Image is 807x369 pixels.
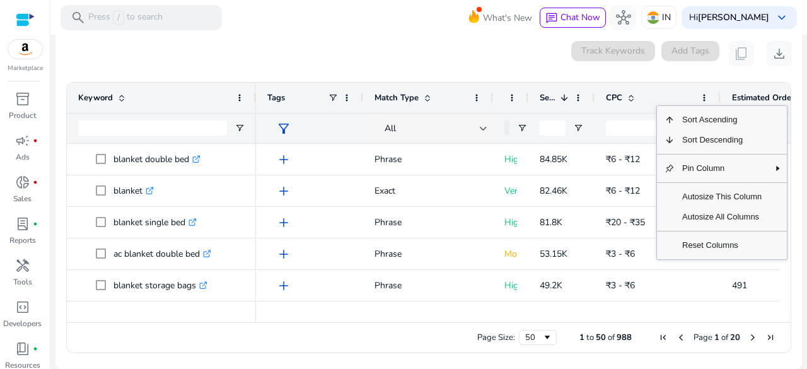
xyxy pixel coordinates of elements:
[596,332,606,343] span: 50
[517,123,527,133] button: Open Filter Menu
[504,146,517,172] p: High
[374,241,482,267] p: Phrase
[606,216,645,228] span: ₹20 - ₹35
[504,304,517,330] p: Moderate
[611,5,636,30] button: hub
[15,300,30,315] span: code_blocks
[33,221,38,226] span: fiber_manual_record
[16,151,30,163] p: Ads
[504,241,517,267] p: Moderate
[374,178,482,204] p: Exact
[113,209,197,235] p: blanket single bed
[608,332,615,343] span: of
[15,258,30,273] span: handyman
[33,346,38,351] span: fiber_manual_record
[504,178,517,204] p: Very High
[689,13,769,22] p: Hi
[676,332,686,343] div: Previous Page
[13,276,32,288] p: Tools
[483,7,532,29] span: What's New
[15,216,30,231] span: lab_profile
[113,272,207,298] p: blanket storage bags
[774,10,789,25] span: keyboard_arrow_down
[658,332,668,343] div: First Page
[675,207,769,227] span: Autosize All Columns
[675,187,769,207] span: Autosize This Column
[113,178,154,204] p: blanket
[374,146,482,172] p: Phrase
[586,332,594,343] span: to
[276,310,291,325] span: add
[504,209,517,235] p: High
[616,10,631,25] span: hub
[675,158,769,179] span: Pin Column
[772,46,787,61] span: download
[606,153,640,165] span: ₹6 - ₹12
[276,247,291,262] span: add
[374,209,482,235] p: Phrase
[71,10,86,25] span: search
[647,11,659,24] img: in.svg
[276,278,291,293] span: add
[267,92,285,103] span: Tags
[675,110,769,130] span: Sort Ascending
[698,11,769,23] b: [PERSON_NAME]
[15,341,30,356] span: book_4
[662,6,671,28] p: IN
[606,185,640,197] span: ₹6 - ₹12
[730,332,740,343] span: 20
[748,332,758,343] div: Next Page
[694,332,712,343] span: Page
[606,120,692,136] input: CPC Filter Input
[8,64,43,73] p: Marketplace
[113,11,124,25] span: /
[560,11,600,23] span: Chat Now
[540,185,567,197] span: 82.46K
[573,123,583,133] button: Open Filter Menu
[15,133,30,148] span: campaign
[276,152,291,167] span: add
[540,8,606,28] button: chatChat Now
[579,332,584,343] span: 1
[33,180,38,185] span: fiber_manual_record
[606,248,635,260] span: ₹3 - ₹6
[540,120,566,136] input: Search Volume Filter Input
[765,332,775,343] div: Last Page
[374,304,482,330] p: Phrase
[714,332,719,343] span: 1
[540,153,567,165] span: 84.85K
[374,92,419,103] span: Match Type
[15,91,30,107] span: inventory_2
[276,121,291,136] span: filter_alt
[477,332,515,343] div: Page Size:
[540,216,562,228] span: 81.8K
[78,92,113,103] span: Keyword
[617,332,632,343] span: 988
[113,304,240,330] p: electric blanket for single bed
[540,248,567,260] span: 53.15K
[9,235,36,246] p: Reports
[3,318,42,329] p: Developers
[606,92,622,103] span: CPC
[732,279,747,291] span: 491
[675,130,769,150] span: Sort Descending
[721,332,728,343] span: of
[276,215,291,230] span: add
[235,123,245,133] button: Open Filter Menu
[88,11,163,25] p: Press to search
[540,92,555,103] span: Search Volume
[519,330,557,345] div: Page Size
[545,12,558,25] span: chat
[15,175,30,190] span: donut_small
[767,41,792,66] button: download
[656,105,787,260] div: Column Menu
[9,110,36,121] p: Product
[78,120,227,136] input: Keyword Filter Input
[113,146,200,172] p: blanket double bed
[8,40,42,59] img: amazon.svg
[525,332,542,343] div: 50
[675,235,769,255] span: Reset Columns
[606,279,635,291] span: ₹3 - ₹6
[33,138,38,143] span: fiber_manual_record
[385,122,396,134] span: All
